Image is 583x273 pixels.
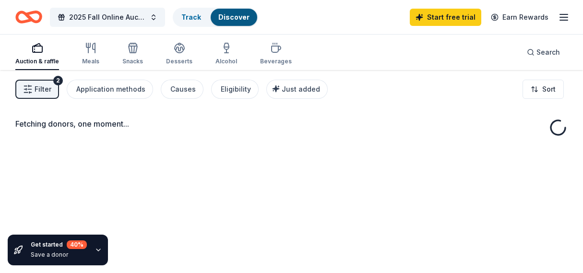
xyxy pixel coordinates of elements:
button: Meals [82,38,99,70]
button: Just added [266,80,328,99]
button: Application methods [67,80,153,99]
button: Filter2 [15,80,59,99]
button: Causes [161,80,203,99]
div: Alcohol [215,58,237,65]
div: Meals [82,58,99,65]
div: Auction & raffle [15,58,59,65]
span: Filter [35,83,51,95]
span: Sort [542,83,556,95]
a: Home [15,6,42,28]
a: Earn Rewards [485,9,554,26]
a: Start free trial [410,9,481,26]
div: 40 % [67,240,87,249]
div: Snacks [122,58,143,65]
span: 2025 Fall Online Auction [69,12,146,23]
button: 2025 Fall Online Auction [50,8,165,27]
span: Just added [282,85,320,93]
button: Alcohol [215,38,237,70]
div: Application methods [76,83,145,95]
button: Auction & raffle [15,38,59,70]
span: Search [536,47,560,58]
button: Sort [523,80,564,99]
a: Track [181,13,201,21]
div: Beverages [260,58,292,65]
div: Save a donor [31,251,87,259]
div: Eligibility [221,83,251,95]
button: Search [519,43,568,62]
button: Snacks [122,38,143,70]
div: 2 [53,76,63,85]
div: Get started [31,240,87,249]
button: Beverages [260,38,292,70]
div: Fetching donors, one moment... [15,118,568,130]
button: TrackDiscover [173,8,258,27]
div: Desserts [166,58,192,65]
button: Eligibility [211,80,259,99]
div: Causes [170,83,196,95]
a: Discover [218,13,250,21]
button: Desserts [166,38,192,70]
